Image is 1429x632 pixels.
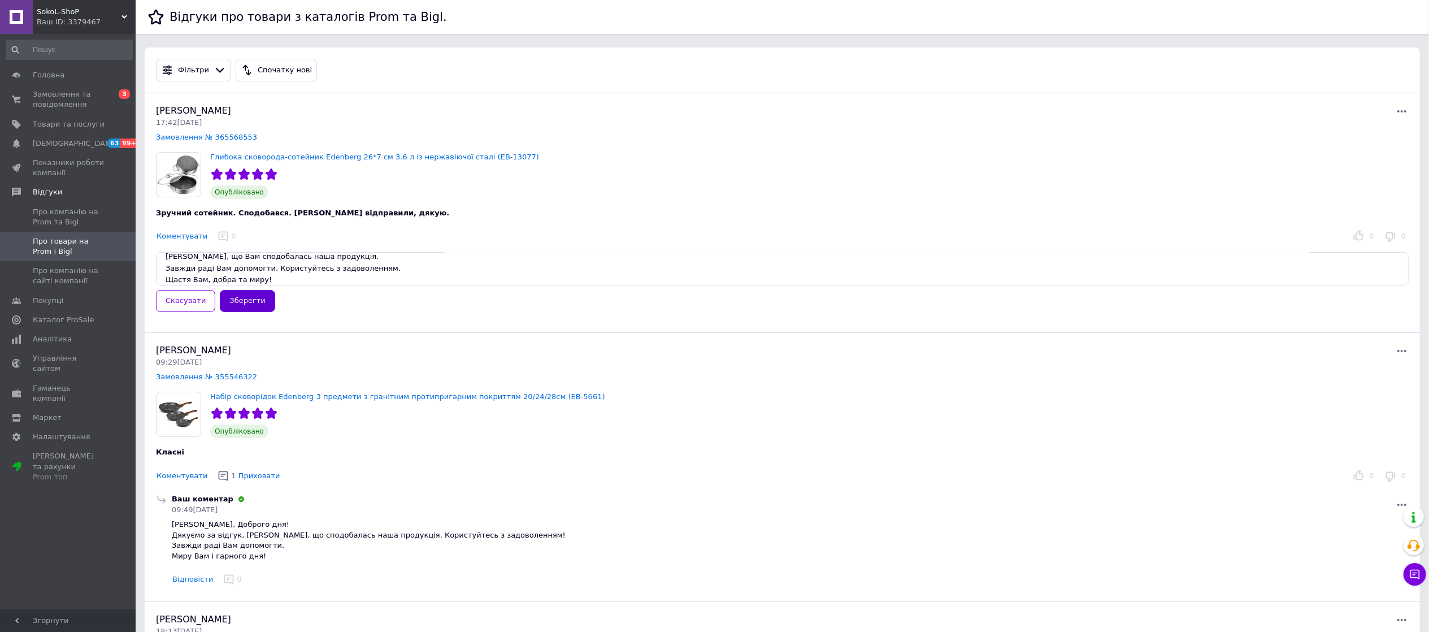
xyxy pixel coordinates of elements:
[172,495,233,503] span: Ваш коментар
[156,209,449,217] span: Зручний сотейник. Сподобався. [PERSON_NAME] відправили, дякую.
[37,17,136,27] div: Ваш ID: 3379467
[33,70,64,80] span: Головна
[33,119,105,129] span: Товари та послуги
[172,574,214,586] button: Відповісти
[210,425,268,438] span: Опубліковано
[156,614,231,625] span: [PERSON_NAME]
[172,505,218,514] span: 09:49[DATE]
[157,392,201,436] img: Набір сковорідок Edenberg 3 предмети з гранітним протипригарним покриттям 20/24/28см (EB-5661)
[156,470,208,482] button: Коментувати
[156,290,215,312] button: Скасувати
[1404,563,1426,586] button: Чат з покупцем
[156,252,1409,285] textarea: [PERSON_NAME], [PERSON_NAME]! Дякуємо за замовлення та позитивний відгук! [PERSON_NAME], що Вам с...
[107,138,120,148] span: 63
[33,353,105,374] span: Управління сайтом
[33,187,62,197] span: Відгуки
[172,520,566,560] span: [PERSON_NAME], Доброго дня! Дякуємо за відгук, [PERSON_NAME], що сподобалась наша продукція. Кори...
[120,138,139,148] span: 99+
[210,392,605,401] a: Набір сковорідок Edenberg 3 предмети з гранітним протипригарним покриттям 20/24/28см (EB-5661)
[231,471,236,480] span: 1
[33,266,105,286] span: Про компанію на сайті компанії
[33,432,90,442] span: Налаштування
[33,236,105,257] span: Про товари на Prom і Bigl
[6,40,133,60] input: Пошук
[156,231,208,243] button: Коментувати
[156,358,202,366] span: 09:29[DATE]
[33,207,105,227] span: Про компанію на Prom та Bigl
[33,315,94,325] span: Каталог ProSale
[33,138,116,149] span: [DEMOGRAPHIC_DATA]
[33,296,63,306] span: Покупці
[33,472,105,482] div: Prom топ
[156,373,257,381] a: Замовлення № 355546322
[119,89,130,99] span: 3
[220,290,275,312] button: Зберегти
[236,59,317,81] button: Спочатку нові
[176,64,211,76] div: Фільтри
[156,59,231,81] button: Фільтри
[255,64,314,76] div: Спочатку нові
[156,448,184,456] span: Класні
[33,383,105,404] span: Гаманець компанії
[156,105,231,116] span: [PERSON_NAME]
[215,467,283,485] button: 1Приховати
[157,153,201,197] img: Глибока сковорода-сотейник Edenberg 26*7 см 3.6 л із нержавіючої сталі (EB-13077)
[156,118,202,127] span: 17:42[DATE]
[33,158,105,178] span: Показники роботи компанії
[210,153,539,161] a: Глибока сковорода-сотейник Edenberg 26*7 см 3.6 л із нержавіючої сталі (EB-13077)
[238,471,280,480] span: Приховати
[170,10,447,24] h1: Відгуки про товари з каталогів Prom та Bigl.
[33,334,72,344] span: Аналітика
[156,345,231,356] span: [PERSON_NAME]
[37,7,121,17] span: SokoL-ShoP
[210,185,268,199] span: Опубліковано
[156,133,257,141] a: Замовлення № 365568553
[33,413,62,423] span: Маркет
[33,451,105,482] span: [PERSON_NAME] та рахунки
[33,89,105,110] span: Замовлення та повідомлення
